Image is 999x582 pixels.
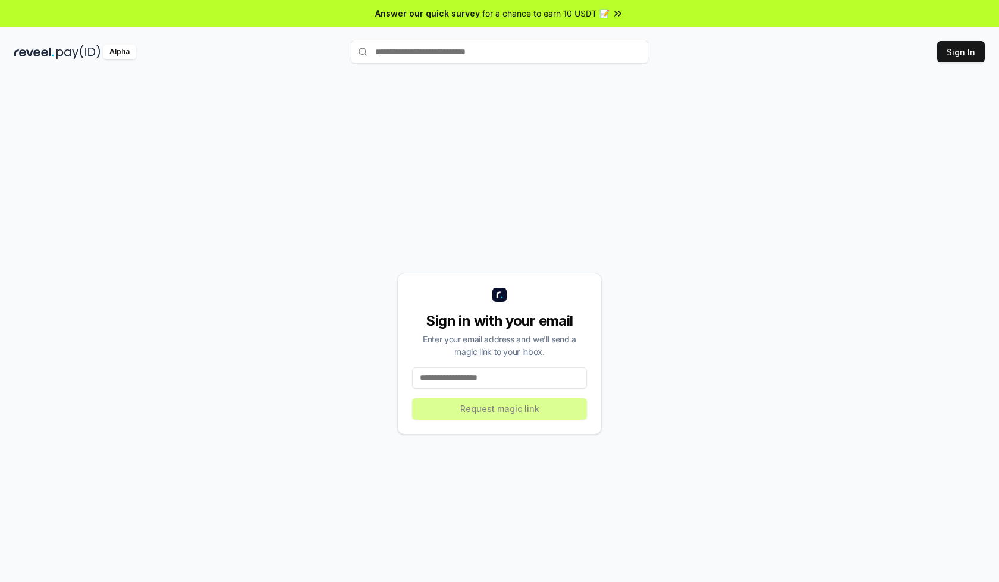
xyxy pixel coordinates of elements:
[56,45,100,59] img: pay_id
[103,45,136,59] div: Alpha
[492,288,507,302] img: logo_small
[375,7,480,20] span: Answer our quick survey
[482,7,610,20] span: for a chance to earn 10 USDT 📝
[412,333,587,358] div: Enter your email address and we’ll send a magic link to your inbox.
[937,41,985,62] button: Sign In
[14,45,54,59] img: reveel_dark
[412,312,587,331] div: Sign in with your email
